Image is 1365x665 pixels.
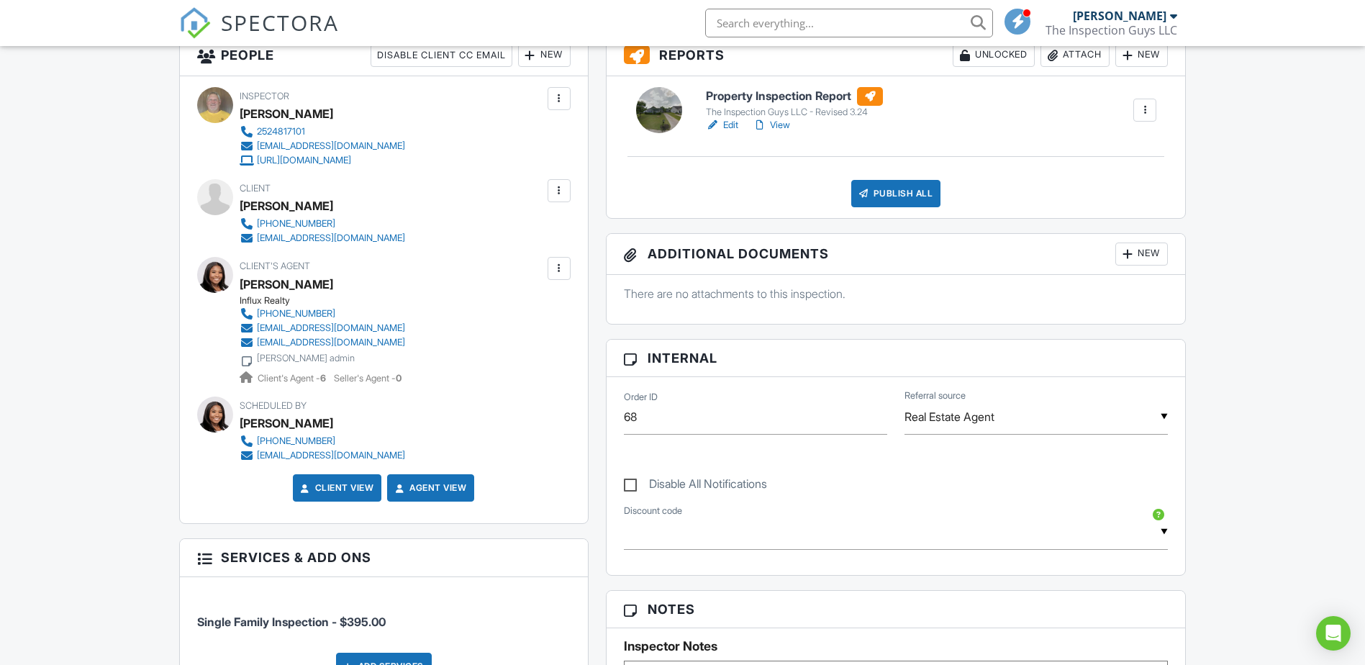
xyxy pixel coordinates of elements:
[607,340,1186,377] h3: Internal
[240,103,333,125] div: [PERSON_NAME]
[624,286,1169,302] p: There are no attachments to this inspection.
[197,588,571,641] li: Service: Single Family Inspection
[371,44,512,67] div: Disable Client CC Email
[257,140,405,152] div: [EMAIL_ADDRESS][DOMAIN_NAME]
[240,307,405,321] a: [PHONE_NUMBER]
[240,153,405,168] a: [URL][DOMAIN_NAME]
[257,126,305,137] div: 2524817101
[179,19,339,50] a: SPECTORA
[518,44,571,67] div: New
[179,7,211,39] img: The Best Home Inspection Software - Spectora
[705,9,993,37] input: Search everything...
[257,322,405,334] div: [EMAIL_ADDRESS][DOMAIN_NAME]
[257,232,405,244] div: [EMAIL_ADDRESS][DOMAIN_NAME]
[240,295,417,307] div: Influx Realty
[1115,44,1168,67] div: New
[257,155,351,166] div: [URL][DOMAIN_NAME]
[392,481,466,495] a: Agent View
[258,373,328,384] span: Client's Agent -
[753,118,790,132] a: View
[240,434,405,448] a: [PHONE_NUMBER]
[706,107,883,118] div: The Inspection Guys LLC - Revised 3.24
[706,87,883,119] a: Property Inspection Report The Inspection Guys LLC - Revised 3.24
[334,373,402,384] span: Seller's Agent -
[624,391,658,404] label: Order ID
[257,337,405,348] div: [EMAIL_ADDRESS][DOMAIN_NAME]
[197,615,386,629] span: Single Family Inspection - $395.00
[240,321,405,335] a: [EMAIL_ADDRESS][DOMAIN_NAME]
[240,273,333,295] a: [PERSON_NAME]
[298,481,374,495] a: Client View
[180,539,588,576] h3: Services & Add ons
[257,435,335,447] div: [PHONE_NUMBER]
[240,448,405,463] a: [EMAIL_ADDRESS][DOMAIN_NAME]
[624,505,682,517] label: Discount code
[180,35,588,76] h3: People
[1115,243,1168,266] div: New
[240,217,405,231] a: [PHONE_NUMBER]
[257,353,355,364] div: [PERSON_NAME] admin
[240,261,310,271] span: Client's Agent
[240,335,405,350] a: [EMAIL_ADDRESS][DOMAIN_NAME]
[607,591,1186,628] h3: Notes
[1040,44,1110,67] div: Attach
[953,44,1035,67] div: Unlocked
[221,7,339,37] span: SPECTORA
[1316,616,1351,651] div: Open Intercom Messenger
[240,231,405,245] a: [EMAIL_ADDRESS][DOMAIN_NAME]
[706,118,738,132] a: Edit
[240,183,271,194] span: Client
[240,139,405,153] a: [EMAIL_ADDRESS][DOMAIN_NAME]
[904,389,966,402] label: Referral source
[320,373,326,384] strong: 6
[257,450,405,461] div: [EMAIL_ADDRESS][DOMAIN_NAME]
[240,91,289,101] span: Inspector
[257,218,335,230] div: [PHONE_NUMBER]
[607,35,1186,76] h3: Reports
[624,639,1169,653] h5: Inspector Notes
[1073,9,1166,23] div: [PERSON_NAME]
[240,412,333,434] div: [PERSON_NAME]
[851,180,941,207] div: Publish All
[607,234,1186,275] h3: Additional Documents
[257,308,335,320] div: [PHONE_NUMBER]
[240,400,307,411] span: Scheduled By
[240,195,333,217] div: [PERSON_NAME]
[240,125,405,139] a: 2524817101
[624,477,767,495] label: Disable All Notifications
[1046,23,1177,37] div: The Inspection Guys LLC
[706,87,883,106] h6: Property Inspection Report
[396,373,402,384] strong: 0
